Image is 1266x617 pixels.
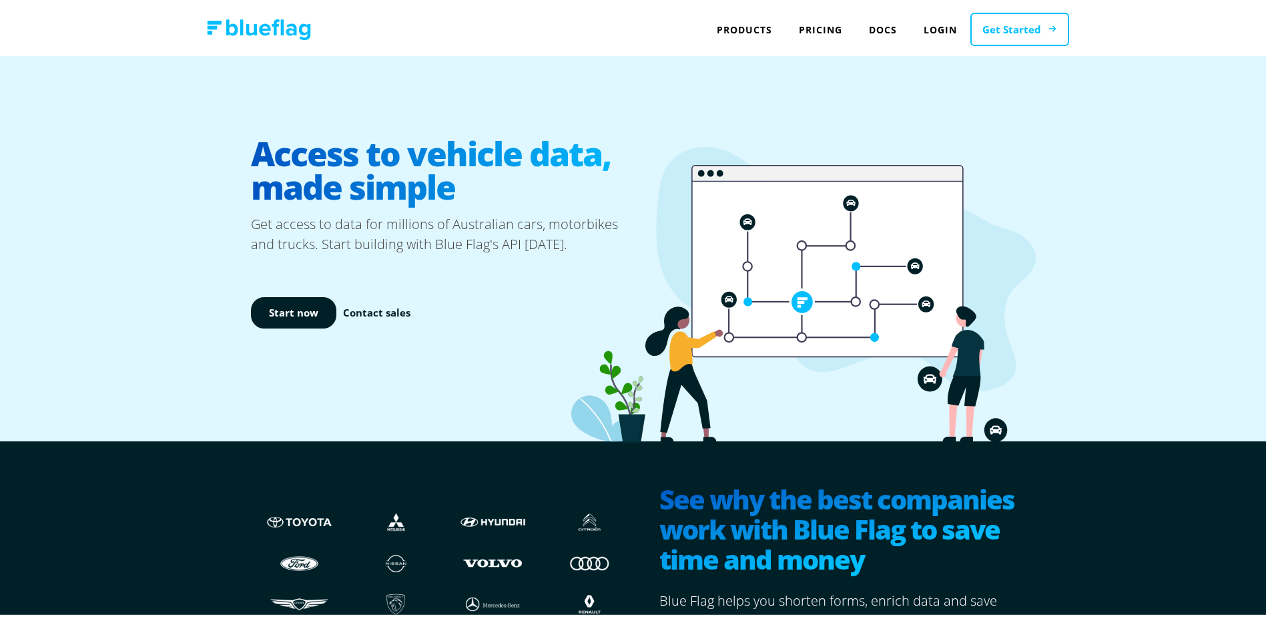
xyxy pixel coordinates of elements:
[555,548,625,573] img: Audi logo
[659,481,1025,575] h2: See why the best companies work with Blue Flag to save time and money
[251,294,336,326] a: Start now
[703,13,785,41] div: Products
[361,548,431,573] img: Nissan logo
[458,589,528,614] img: Mercedes logo
[555,589,625,614] img: Renault logo
[264,548,334,573] img: Ford logo
[785,13,856,41] a: Pricing
[458,507,528,532] img: Hyundai logo
[207,17,311,37] img: Blue Flag logo
[361,507,431,532] img: Mistubishi logo
[970,10,1069,44] a: Get Started
[361,589,431,614] img: Peugeot logo
[856,13,910,41] a: Docs
[251,124,638,212] h1: Access to vehicle data, made simple
[251,212,638,252] p: Get access to data for millions of Australian cars, motorbikes and trucks. Start building with Bl...
[555,507,625,532] img: Citroen logo
[343,302,410,318] a: Contact sales
[264,589,334,614] img: Genesis logo
[910,13,970,41] a: Login to Blue Flag application
[458,548,528,573] img: Volvo logo
[264,507,334,532] img: Toyota logo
